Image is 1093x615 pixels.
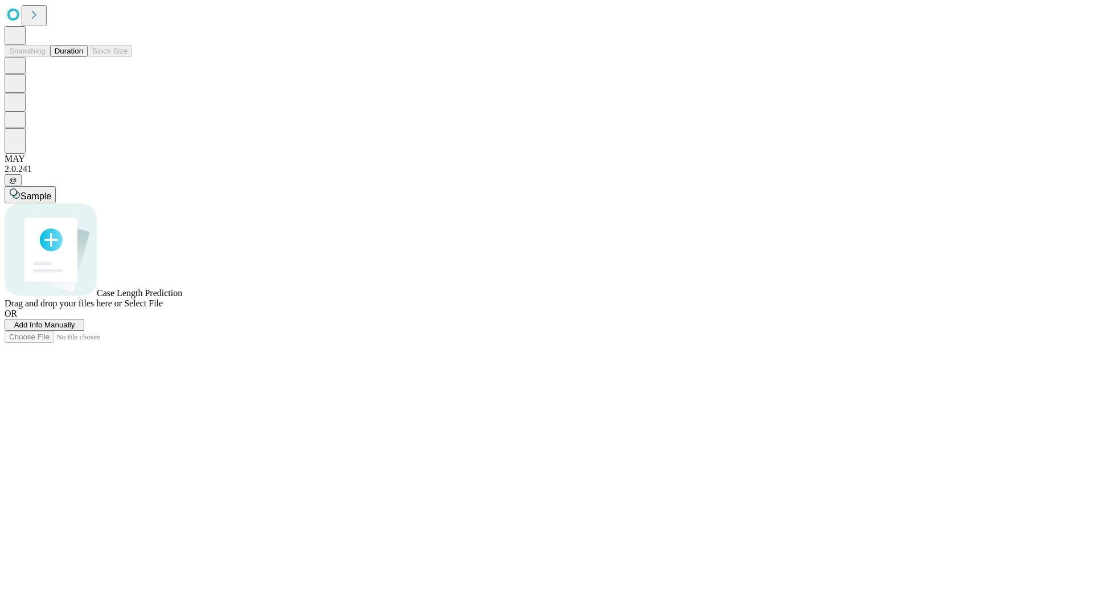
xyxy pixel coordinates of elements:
[5,164,1088,174] div: 2.0.241
[88,45,132,57] button: Block Size
[5,319,84,331] button: Add Info Manually
[124,298,163,308] span: Select File
[5,45,50,57] button: Smoothing
[20,191,51,201] span: Sample
[5,309,17,318] span: OR
[14,321,75,329] span: Add Info Manually
[97,288,182,298] span: Case Length Prediction
[5,154,1088,164] div: MAY
[9,176,17,184] span: @
[5,186,56,203] button: Sample
[5,174,22,186] button: @
[5,298,122,308] span: Drag and drop your files here or
[50,45,88,57] button: Duration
